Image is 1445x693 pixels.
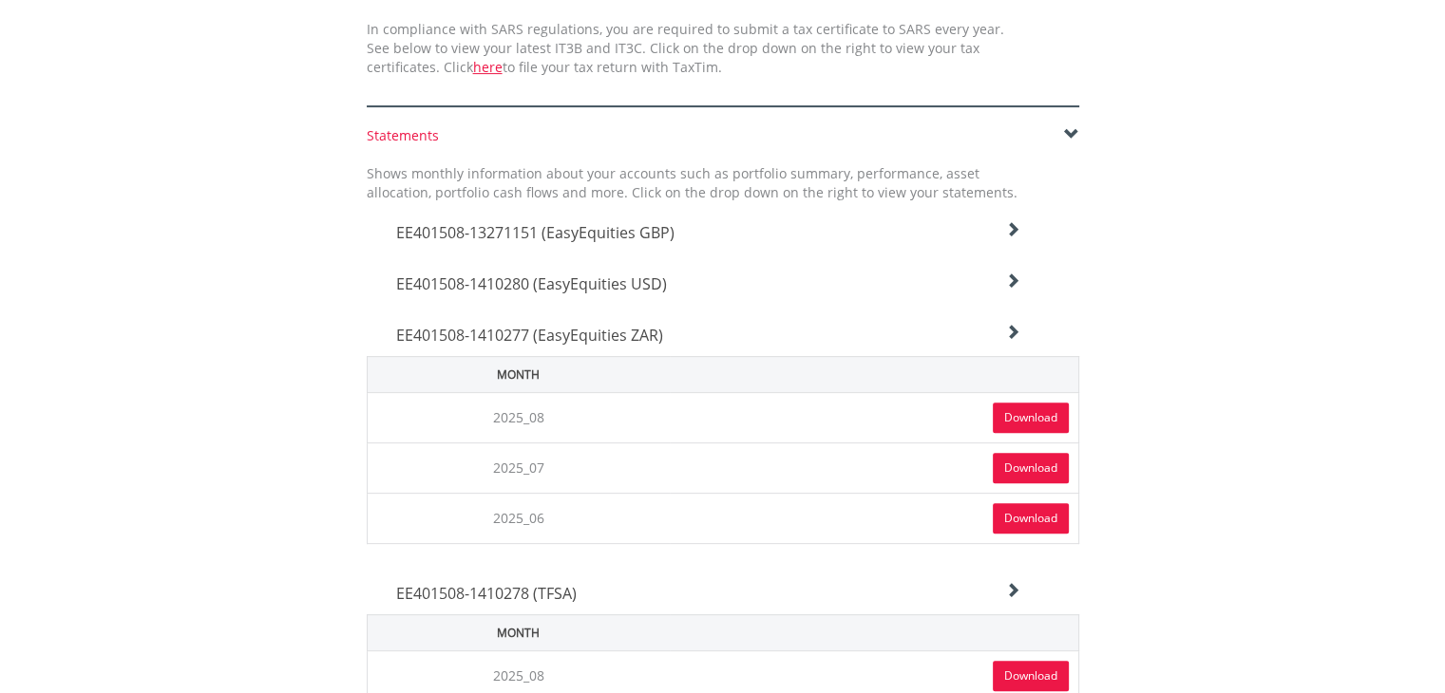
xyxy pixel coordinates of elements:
span: EE401508-1410278 (TFSA) [396,583,577,604]
span: EE401508-13271151 (EasyEquities GBP) [396,222,675,243]
td: 2025_06 [367,493,670,543]
span: EE401508-1410277 (EasyEquities ZAR) [396,325,663,346]
a: here [473,58,503,76]
span: In compliance with SARS regulations, you are required to submit a tax certificate to SARS every y... [367,20,1004,76]
span: EE401508-1410280 (EasyEquities USD) [396,273,667,294]
a: Download [993,503,1069,534]
span: Click to file your tax return with TaxTim. [444,58,722,76]
a: Download [993,403,1069,433]
div: Shows monthly information about your accounts such as portfolio summary, performance, asset alloc... [352,164,1032,202]
th: Month [367,356,670,392]
td: 2025_08 [367,392,670,442]
th: Month [367,614,670,650]
a: Download [993,661,1069,691]
td: 2025_07 [367,442,670,493]
div: Statements [367,126,1079,145]
a: Download [993,453,1069,483]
